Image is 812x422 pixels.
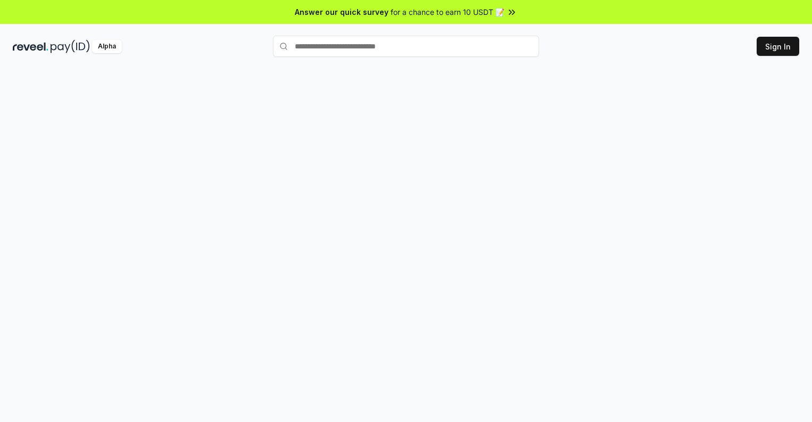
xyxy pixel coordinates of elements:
[51,40,90,53] img: pay_id
[295,6,388,18] span: Answer our quick survey
[92,40,122,53] div: Alpha
[757,37,799,56] button: Sign In
[391,6,504,18] span: for a chance to earn 10 USDT 📝
[13,40,48,53] img: reveel_dark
